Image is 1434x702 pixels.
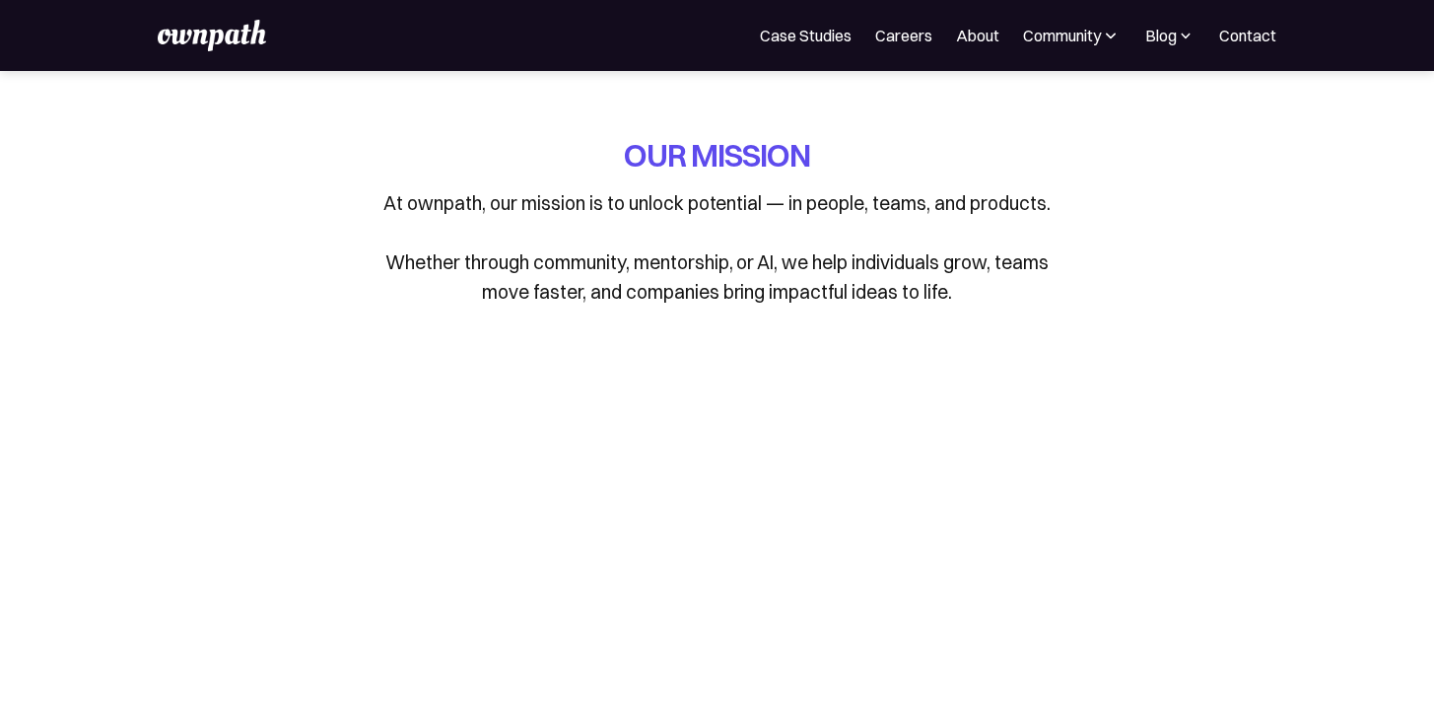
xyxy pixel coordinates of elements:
a: Contact [1219,24,1276,47]
div: Community [1023,24,1101,47]
div: Blog [1144,24,1195,47]
a: Case Studies [760,24,852,47]
a: Careers [875,24,932,47]
a: About [956,24,999,47]
div: Blog [1145,24,1177,47]
h1: OUR MISSION [624,134,810,176]
p: At ownpath, our mission is to unlock potential — in people, teams, and products. Whether through ... [373,188,1062,307]
div: Community [1023,24,1121,47]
